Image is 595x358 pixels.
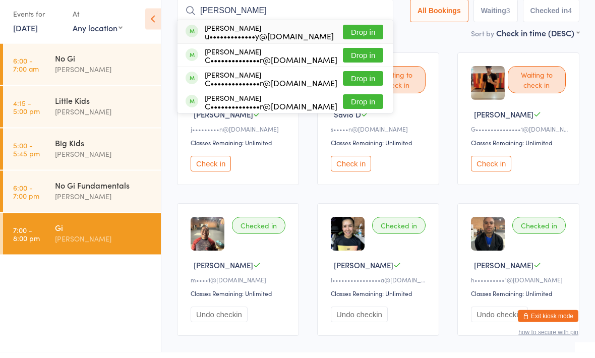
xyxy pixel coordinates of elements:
div: C••••••••••••••r@[DOMAIN_NAME] [205,85,337,93]
img: image1733279947.png [471,223,505,257]
button: All Bookings [410,5,468,28]
span: [PERSON_NAME] [194,266,253,276]
a: 4:15 -5:00 pmLittle Kids[PERSON_NAME] [3,92,161,133]
div: No Gi [55,58,152,69]
a: 5:00 -5:45 pmBig Kids[PERSON_NAME] [3,134,161,175]
img: image1754389417.png [471,72,505,106]
button: Drop in [343,31,383,45]
span: Savio D [334,115,361,126]
button: how to secure with pin [518,334,578,341]
div: No Gi Fundamentals [55,185,152,196]
a: 6:00 -7:00 amNo Gi[PERSON_NAME] [3,49,161,91]
img: image1724066378.png [191,223,224,257]
div: [PERSON_NAME] [55,111,152,123]
button: Check in [191,162,231,177]
button: Check in [331,162,371,177]
input: Search [177,5,393,28]
div: Classes Remaining: Unlimited [331,144,429,153]
div: [PERSON_NAME] [205,53,337,70]
a: 7:00 -8:00 pmGi[PERSON_NAME] [3,219,161,260]
div: [PERSON_NAME] [55,238,152,250]
div: Checked in [512,223,566,240]
div: 3 [506,13,510,21]
div: Checked in [372,223,426,240]
div: I••••••••••••••••a@[DOMAIN_NAME] [331,281,429,290]
div: [PERSON_NAME] [55,196,152,208]
div: [PERSON_NAME] [205,30,334,46]
button: Drop in [343,100,383,115]
div: C••••••••••••••r@[DOMAIN_NAME] [205,108,337,116]
div: Checked in [232,223,285,240]
button: Check in [471,162,511,177]
div: Any location [73,28,123,39]
div: u•••••••••••••y@[DOMAIN_NAME] [205,38,334,46]
div: [PERSON_NAME] [205,77,337,93]
label: Sort by [471,34,494,44]
div: G•••••••••••••••1@[DOMAIN_NAME] [471,131,569,139]
div: Gi [55,227,152,238]
div: Classes Remaining: Unlimited [471,295,569,304]
div: At [73,11,123,28]
div: j•••••••••n@[DOMAIN_NAME] [191,131,288,139]
div: m••••1@[DOMAIN_NAME] [191,281,288,290]
div: Classes Remaining: Unlimited [191,295,288,304]
div: Waiting to check in [368,72,426,99]
div: Little Kids [55,100,152,111]
time: 4:15 - 5:00 pm [13,104,40,121]
button: Drop in [343,54,383,69]
div: Classes Remaining: Unlimited [331,295,429,304]
button: Undo checkin [471,313,528,328]
div: Classes Remaining: Unlimited [191,144,288,153]
time: 6:00 - 7:00 am [13,62,39,78]
time: 5:00 - 5:45 pm [13,147,40,163]
a: 6:00 -7:00 pmNo Gi Fundamentals[PERSON_NAME] [3,176,161,218]
div: Big Kids [55,143,152,154]
div: h••••••••••1@[DOMAIN_NAME] [471,281,569,290]
img: image1729542497.png [331,223,365,257]
div: Events for [13,11,63,28]
time: 7:00 - 8:00 pm [13,231,40,248]
div: Check in time (DESC) [496,33,579,44]
span: [PERSON_NAME] [334,266,393,276]
div: [PERSON_NAME] [205,100,337,116]
span: [PERSON_NAME] [474,266,533,276]
span: [PERSON_NAME] [194,115,253,126]
button: Checked in4 [523,5,580,28]
div: Waiting to check in [508,72,566,99]
button: Exit kiosk mode [518,316,578,328]
div: C••••••••••••••r@[DOMAIN_NAME] [205,62,337,70]
div: Classes Remaining: Unlimited [471,144,569,153]
div: 4 [568,13,572,21]
button: Undo checkin [331,313,388,328]
div: [PERSON_NAME] [55,69,152,81]
button: Undo checkin [191,313,248,328]
time: 6:00 - 7:00 pm [13,189,39,205]
div: [PERSON_NAME] [55,154,152,165]
div: s•••••n@[DOMAIN_NAME] [331,131,429,139]
button: Drop in [343,77,383,92]
button: Waiting3 [473,5,518,28]
a: [DATE] [13,28,38,39]
span: [PERSON_NAME] [474,115,533,126]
